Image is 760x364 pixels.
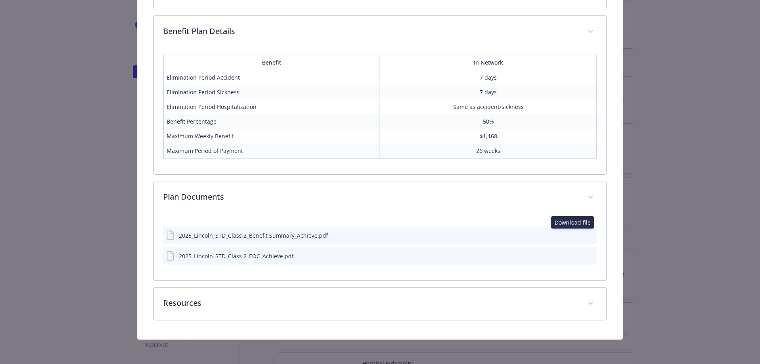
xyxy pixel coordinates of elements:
[163,114,380,129] td: Benefit Percentage
[587,252,594,260] button: preview file
[163,297,578,309] p: Resources
[163,99,380,114] td: Elimination Period Hospitalization
[154,288,607,320] div: Resources
[179,231,328,240] div: 2025_Lincoln_STD_Class 2_Benefit Summary_Achieve.pdf
[163,191,578,203] p: Plan Documents
[551,216,594,229] div: Download file
[154,16,607,48] div: Benefit Plan Details
[154,181,607,214] div: Plan Documents
[380,114,597,129] td: 50%
[380,55,597,70] th: In Network
[380,85,597,99] td: 7 days
[163,55,380,70] th: Benefit
[587,231,594,240] button: preview file
[163,85,380,99] td: Elimination Period Sickness
[163,129,380,143] td: Maximum Weekly Benefit
[574,252,580,260] button: download file
[574,231,580,240] button: download file
[179,252,294,260] div: 2025_Lincoln_STD_Class 2_EOC_Achieve.pdf
[163,143,380,158] td: Maximum Period of Payment
[154,214,607,280] div: Plan Documents
[380,129,597,143] td: $1,168
[380,99,597,114] td: Same as accident/sickness
[154,48,607,174] div: Benefit Plan Details
[163,70,380,85] td: Elimination Period Accident
[380,143,597,158] td: 26 weeks
[163,25,578,37] p: Benefit Plan Details
[380,70,597,85] td: 7 days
